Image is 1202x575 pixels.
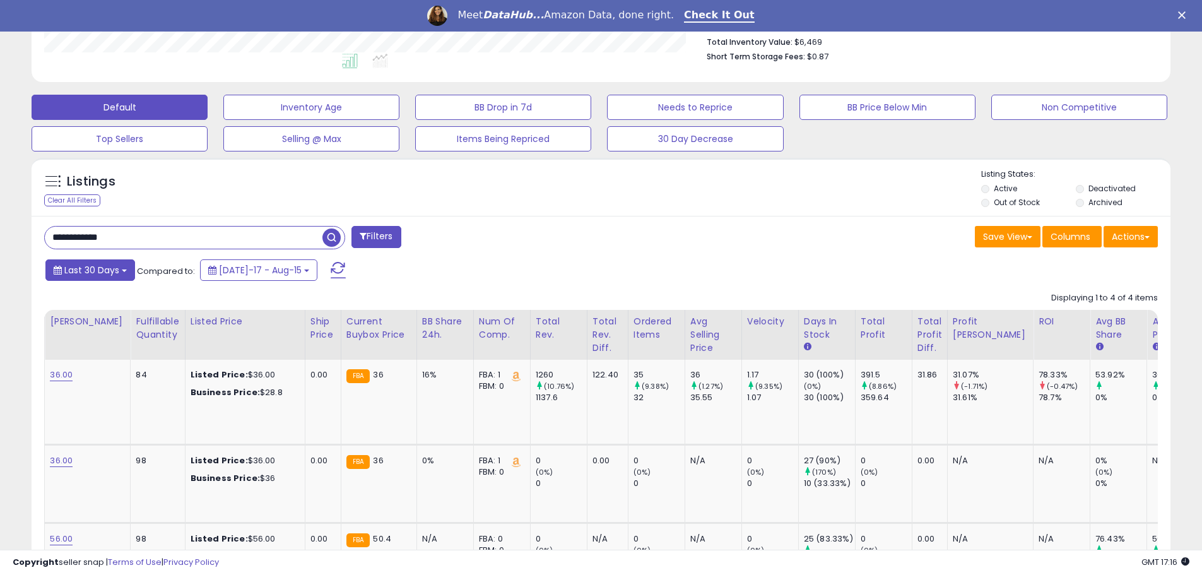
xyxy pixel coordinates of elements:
small: (9.38%) [642,381,669,391]
span: [DATE]-17 - Aug-15 [219,264,302,276]
div: 0 [633,455,685,466]
div: 25 (83.33%) [804,533,855,545]
div: 16% [422,369,464,381]
small: (0%) [804,381,822,391]
div: N/A [690,455,732,466]
button: Items Being Repriced [415,126,591,151]
b: Total Inventory Value: [707,37,792,47]
div: 1.07 [747,392,798,403]
div: 391.5 [861,369,912,381]
div: Listed Price [191,315,300,328]
div: 98 [136,533,175,545]
button: Save View [975,226,1040,247]
b: Short Term Storage Fees: [707,51,805,62]
div: $36.00 [191,369,295,381]
div: N/A [592,533,618,545]
div: 0% [1095,478,1146,489]
div: Close [1178,11,1191,19]
b: Business Price: [191,386,260,398]
div: Total Profit Diff. [917,315,942,355]
div: 0 [861,455,912,466]
button: [DATE]-17 - Aug-15 [200,259,317,281]
small: (0%) [747,467,765,477]
div: N/A [953,455,1023,466]
div: 27 (90%) [804,455,855,466]
div: 0 [536,533,587,545]
div: FBA: 1 [479,455,521,466]
button: Needs to Reprice [607,95,783,120]
button: Columns [1042,226,1102,247]
button: Default [32,95,208,120]
small: (170%) [812,467,836,477]
small: (9.35%) [755,381,782,391]
div: Profit [PERSON_NAME] [953,315,1028,341]
div: 0% [1095,455,1146,466]
div: 32 [633,392,685,403]
div: Total Profit [861,315,907,341]
div: N/A [1039,533,1080,545]
div: 122.40 [592,369,618,381]
div: Avg BB Share [1095,315,1141,341]
div: 0 [536,478,587,489]
div: 0.00 [310,533,331,545]
div: BB Share 24h. [422,315,468,341]
div: ROI [1039,315,1085,328]
div: Num of Comp. [479,315,525,341]
div: 78.33% [1039,369,1090,381]
img: Profile image for Georgie [427,6,447,26]
small: (-1.71%) [961,381,987,391]
i: DataHub... [483,9,544,21]
a: 36.00 [50,454,73,467]
div: 0.00 [310,455,331,466]
button: BB Price Below Min [799,95,975,120]
button: Inventory Age [223,95,399,120]
button: Last 30 Days [45,259,135,281]
div: 0.00 [917,533,938,545]
small: FBA [346,455,370,469]
button: Actions [1104,226,1158,247]
div: 0% [1095,392,1146,403]
div: seller snap | | [13,557,219,569]
div: 78.7% [1039,392,1090,403]
div: 0 [633,533,685,545]
div: N/A [422,533,464,545]
div: 98 [136,455,175,466]
span: Columns [1051,230,1090,243]
label: Out of Stock [994,197,1040,208]
div: 0 [861,478,912,489]
div: 0.00 [592,455,618,466]
div: 0 [747,455,798,466]
div: Total Rev. [536,315,582,341]
a: Privacy Policy [163,556,219,568]
small: (1.27%) [698,381,723,391]
div: 0 [633,478,685,489]
div: 36 [690,369,741,381]
div: Total Rev. Diff. [592,315,623,355]
span: 50.4 [373,533,391,545]
div: 30 (100%) [804,392,855,403]
div: Velocity [747,315,793,328]
div: Days In Stock [804,315,850,341]
li: $6,469 [707,33,1148,49]
div: Current Buybox Price [346,315,411,341]
button: 30 Day Decrease [607,126,783,151]
small: (-0.47%) [1047,381,1078,391]
span: Compared to: [137,265,195,277]
div: 1137.6 [536,392,587,403]
a: 56.00 [50,533,73,545]
span: 36 [373,369,383,381]
small: (10.76%) [544,381,574,391]
div: [PERSON_NAME] [50,315,125,328]
div: 0 [747,478,798,489]
div: N/A [1152,455,1194,466]
div: Avg Win Price [1152,315,1198,341]
b: Listed Price: [191,533,248,545]
div: $36.00 [191,455,295,466]
div: N/A [690,533,732,545]
div: 84 [136,369,175,381]
small: FBA [346,533,370,547]
div: 0% [422,455,464,466]
div: 76.43% [1095,533,1146,545]
span: Last 30 Days [64,264,119,276]
div: 30 (100%) [804,369,855,381]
